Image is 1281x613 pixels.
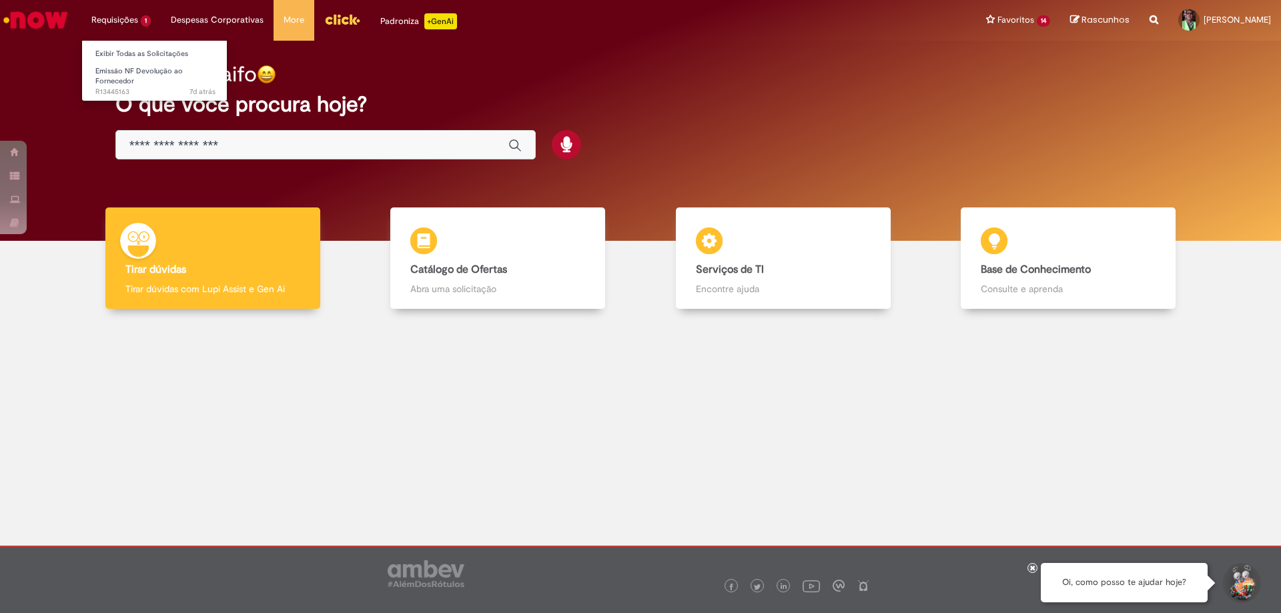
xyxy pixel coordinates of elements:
[981,282,1156,295] p: Consulte e aprenda
[833,580,845,592] img: logo_footer_workplace.png
[696,263,764,276] b: Serviços de TI
[696,282,871,295] p: Encontre ajuda
[410,263,507,276] b: Catálogo de Ofertas
[410,282,585,295] p: Abra uma solicitação
[189,87,216,97] time: 25/08/2025 15:54:01
[91,13,138,27] span: Requisições
[781,583,787,591] img: logo_footer_linkedin.png
[171,13,264,27] span: Despesas Corporativas
[803,577,820,594] img: logo_footer_youtube.png
[257,65,276,84] img: happy-face.png
[1204,14,1271,25] span: [PERSON_NAME]
[125,282,300,295] p: Tirar dúvidas com Lupi Assist e Gen Ai
[1,7,70,33] img: ServiceNow
[1041,563,1208,602] div: Oi, como posso te ajudar hoje?
[125,263,186,276] b: Tirar dúvidas
[324,9,360,29] img: click_logo_yellow_360x200.png
[754,584,761,590] img: logo_footer_twitter.png
[70,207,356,310] a: Tirar dúvidas Tirar dúvidas com Lupi Assist e Gen Ai
[95,66,183,87] span: Emissão NF Devolução ao Fornecedor
[95,87,216,97] span: R13445163
[284,13,304,27] span: More
[81,40,228,101] ul: Requisições
[981,263,1091,276] b: Base de Conhecimento
[1082,13,1130,26] span: Rascunhos
[141,15,151,27] span: 1
[1070,14,1130,27] a: Rascunhos
[356,207,641,310] a: Catálogo de Ofertas Abra uma solicitação
[728,584,735,590] img: logo_footer_facebook.png
[380,13,457,29] div: Padroniza
[388,560,464,587] img: logo_footer_ambev_rotulo_gray.png
[1037,15,1050,27] span: 14
[926,207,1212,310] a: Base de Conhecimento Consulte e aprenda
[1221,563,1261,603] button: Iniciar Conversa de Suporte
[115,93,1166,116] h2: O que você procura hoje?
[189,87,216,97] span: 7d atrás
[857,580,869,592] img: logo_footer_naosei.png
[424,13,457,29] p: +GenAi
[82,64,229,93] a: Aberto R13445163 : Emissão NF Devolução ao Fornecedor
[640,207,926,310] a: Serviços de TI Encontre ajuda
[997,13,1034,27] span: Favoritos
[82,47,229,61] a: Exibir Todas as Solicitações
